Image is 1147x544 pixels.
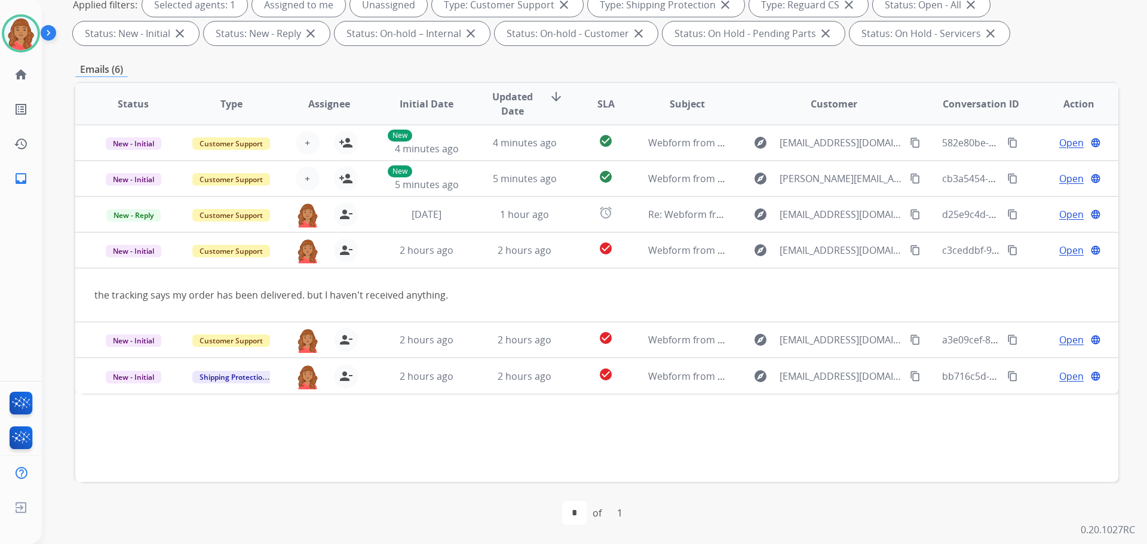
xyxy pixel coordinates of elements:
mat-icon: language [1090,371,1101,382]
mat-icon: person_remove [339,243,353,257]
span: 582e80be-cc94-4327-b408-8689b33e42a1 [942,136,1127,149]
div: the tracking says my order has been delivered. but I haven't received anything. [94,288,904,302]
button: + [296,167,320,190]
span: New - Initial [106,371,161,383]
div: Status: New - Reply [204,21,330,45]
div: Status: New - Initial [73,21,199,45]
mat-icon: person_remove [339,207,353,222]
mat-icon: explore [753,207,768,222]
p: New [388,130,412,142]
span: + [305,136,310,150]
mat-icon: language [1090,137,1101,148]
span: Webform from [EMAIL_ADDRESS][DOMAIN_NAME] on [DATE] [648,244,919,257]
span: [EMAIL_ADDRESS][DOMAIN_NAME] [780,333,903,347]
p: Emails (6) [75,62,128,77]
span: 2 hours ago [498,333,551,346]
mat-icon: check_circle [599,367,613,382]
span: Type [220,97,243,111]
div: Status: On-hold - Customer [495,21,658,45]
mat-icon: home [14,67,28,82]
mat-icon: check_circle [599,331,613,345]
mat-icon: content_copy [910,173,921,184]
span: 4 minutes ago [395,142,459,155]
div: Status: On Hold - Servicers [849,21,1010,45]
div: 1 [608,501,632,525]
span: d25e9c4d-13a6-45e1-80a5-6fb956faed9a [942,208,1123,221]
span: [EMAIL_ADDRESS][DOMAIN_NAME] [780,207,903,222]
button: + [296,131,320,155]
span: SLA [597,97,615,111]
span: Webform from [EMAIL_ADDRESS][DOMAIN_NAME] on [DATE] [648,136,919,149]
span: 2 hours ago [498,370,551,383]
img: agent-avatar [296,238,320,263]
div: Status: On Hold - Pending Parts [663,21,845,45]
img: avatar [4,17,38,50]
mat-icon: person_remove [339,369,353,383]
span: + [305,171,310,186]
div: Status: On-hold – Internal [335,21,490,45]
mat-icon: content_copy [1007,245,1018,256]
mat-icon: close [173,26,187,41]
span: 2 hours ago [400,333,453,346]
span: Open [1059,171,1084,186]
span: Customer Support [192,137,270,150]
span: New - Reply [106,209,161,222]
span: [PERSON_NAME][EMAIL_ADDRESS][PERSON_NAME][DOMAIN_NAME] [780,171,903,186]
mat-icon: language [1090,334,1101,345]
span: a3e09cef-8234-459e-983e-75cc724c8c74 [942,333,1121,346]
span: 5 minutes ago [493,172,557,185]
span: Conversation ID [943,97,1019,111]
mat-icon: language [1090,245,1101,256]
mat-icon: check_circle [599,241,613,256]
mat-icon: explore [753,333,768,347]
span: Customer [811,97,857,111]
mat-icon: language [1090,173,1101,184]
mat-icon: close [983,26,998,41]
mat-icon: arrow_downward [549,90,563,104]
mat-icon: person_add [339,136,353,150]
span: Webform from [EMAIL_ADDRESS][DOMAIN_NAME] on [DATE] [648,333,919,346]
img: agent-avatar [296,328,320,353]
mat-icon: content_copy [1007,173,1018,184]
img: agent-avatar [296,202,320,228]
span: [EMAIL_ADDRESS][DOMAIN_NAME] [780,369,903,383]
span: 5 minutes ago [395,178,459,191]
span: New - Initial [106,245,161,257]
mat-icon: content_copy [1007,371,1018,382]
span: 1 hour ago [500,208,549,221]
mat-icon: list_alt [14,102,28,116]
mat-icon: history [14,137,28,151]
span: Re: Webform from [EMAIL_ADDRESS][DOMAIN_NAME] on [DATE] [648,208,935,221]
mat-icon: person_remove [339,333,353,347]
span: 2 hours ago [400,244,453,257]
mat-icon: explore [753,369,768,383]
span: Webform from [PERSON_NAME][EMAIL_ADDRESS][PERSON_NAME][DOMAIN_NAME] on [DATE] [648,172,1067,185]
span: Customer Support [192,245,270,257]
mat-icon: alarm [599,205,613,220]
span: [EMAIL_ADDRESS][DOMAIN_NAME] [780,136,903,150]
mat-icon: close [303,26,318,41]
span: bb716c5d-a57a-495a-814c-157245b594d6 [942,370,1128,383]
span: New - Initial [106,137,161,150]
span: Status [118,97,149,111]
mat-icon: content_copy [1007,137,1018,148]
mat-icon: language [1090,209,1101,220]
mat-icon: content_copy [1007,334,1018,345]
span: Updated Date [486,90,540,118]
span: Customer Support [192,334,270,347]
mat-icon: explore [753,243,768,257]
mat-icon: check_circle [599,170,613,184]
img: agent-avatar [296,364,320,389]
span: Webform from [EMAIL_ADDRESS][DOMAIN_NAME] on [DATE] [648,370,919,383]
span: Open [1059,369,1084,383]
mat-icon: content_copy [910,137,921,148]
mat-icon: content_copy [910,245,921,256]
mat-icon: content_copy [1007,209,1018,220]
span: 4 minutes ago [493,136,557,149]
mat-icon: inbox [14,171,28,186]
span: New - Initial [106,173,161,186]
mat-icon: close [818,26,833,41]
span: [DATE] [412,208,441,221]
span: Shipping Protection [192,371,274,383]
span: Customer Support [192,173,270,186]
